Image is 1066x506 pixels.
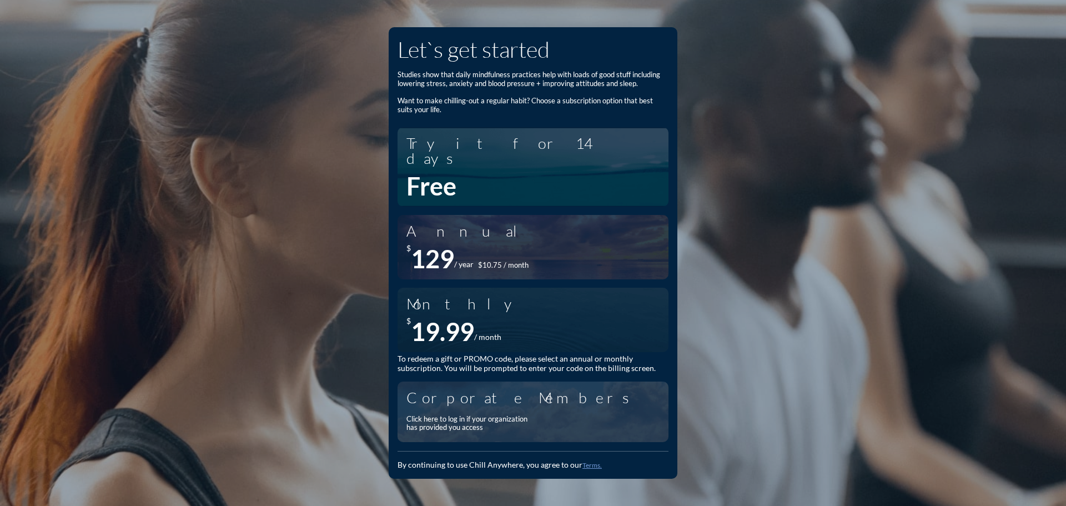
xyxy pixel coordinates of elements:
div: / month [474,333,501,342]
div: Try it for 14 days [406,136,660,166]
div: 19.99 [411,317,474,347]
div: Annual [406,223,530,238]
div: $10.75 / month [478,261,529,270]
div: Monthly [406,296,520,311]
a: Terms. [582,461,602,469]
div: Free [406,171,456,201]
div: 129 [411,244,454,274]
div: $ [406,317,411,347]
div: / year [454,260,474,269]
div: Studies show that daily mindfulness practices help with loads of good stuff including lowering st... [398,71,668,114]
h1: Let`s get started [398,36,668,63]
div: $ [406,244,411,274]
div: Click here to log in if your organization has provided you access [406,415,534,432]
span: By continuing to use Chill Anywhere, you agree to our [398,460,582,469]
div: To redeem a gift or PROMO code, please select an annual or monthly subscription. You will be prom... [398,354,668,373]
div: Corporate Members [406,390,650,405]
